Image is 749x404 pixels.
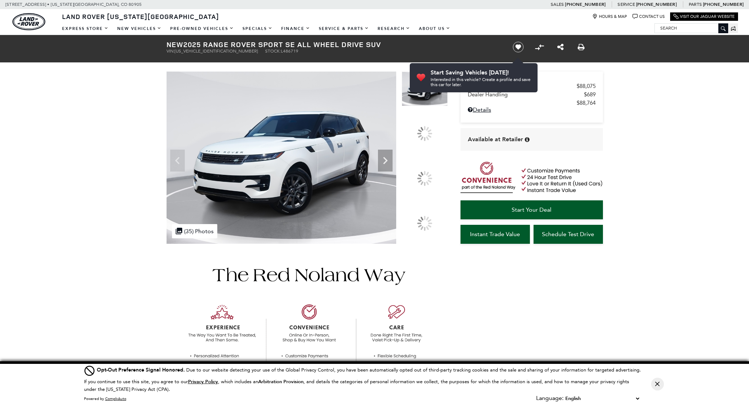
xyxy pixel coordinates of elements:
div: Vehicle is in stock and ready for immediate delivery. Due to demand, availability is subject to c... [525,137,530,142]
a: Service & Parts [314,22,373,35]
a: Privacy Policy [188,379,218,384]
button: Compare vehicle [534,42,545,53]
select: Language Select [563,395,641,403]
span: Service [618,2,635,7]
a: Instant Trade Value [461,225,530,244]
span: Sales [551,2,564,7]
span: Land Rover [US_STATE][GEOGRAPHIC_DATA] [62,12,219,21]
a: [PHONE_NUMBER] [636,1,677,7]
a: Start Your Deal [461,200,603,219]
a: Print this New 2025 Range Rover Sport SE All Wheel Drive SUV [578,43,585,51]
nav: Main Navigation [58,22,455,35]
img: Land Rover [12,13,45,30]
img: New 2025 Fuji White LAND ROVER SE image 1 [167,72,396,244]
a: Details [468,106,596,113]
span: Parts [689,2,702,7]
a: [PHONE_NUMBER] [703,1,744,7]
span: $689 [584,91,596,98]
a: $88,764 [468,100,596,106]
a: [STREET_ADDRESS] • [US_STATE][GEOGRAPHIC_DATA], CO 80905 [5,2,142,7]
a: [PHONE_NUMBER] [565,1,605,7]
span: Stock: [265,49,281,54]
a: About Us [414,22,455,35]
img: New 2025 Fuji White LAND ROVER SE image 1 [402,72,448,106]
div: Powered by [84,397,126,401]
iframe: YouTube video player [461,247,603,362]
span: $88,075 [577,83,596,89]
strong: New [167,39,183,49]
div: Due to our website detecting your use of the Global Privacy Control, you have been automatically ... [97,366,641,374]
a: New Vehicles [113,22,166,35]
a: Specials [238,22,277,35]
a: MSRP $88,075 [468,83,596,89]
a: Pre-Owned Vehicles [166,22,238,35]
a: Schedule Test Drive [534,225,603,244]
h1: 2025 Range Rover Sport SE All Wheel Drive SUV [167,41,501,49]
a: Hours & Map [592,14,627,19]
a: Finance [277,22,314,35]
span: $88,764 [577,100,596,106]
span: Dealer Handling [468,91,584,98]
span: L486719 [281,49,298,54]
span: Opt-Out Preference Signal Honored . [97,366,186,373]
a: ComplyAuto [105,396,126,401]
strong: Arbitration Provision [258,378,303,385]
span: [US_VEHICLE_IDENTIFICATION_NUMBER] [175,49,258,54]
span: VIN: [167,49,175,54]
div: (35) Photos [172,224,217,238]
span: Instant Trade Value [470,231,520,238]
a: land-rover [12,13,45,30]
div: Next [378,150,393,172]
a: Share this New 2025 Range Rover Sport SE All Wheel Drive SUV [557,43,563,51]
span: Schedule Test Drive [542,231,594,238]
input: Search [655,24,728,32]
span: Available at Retailer [468,135,523,143]
p: If you continue to use this site, you agree to our , which includes an , and details the categori... [84,379,629,392]
a: EXPRESS STORE [58,22,113,35]
a: Research [373,22,414,35]
div: Language: [536,395,563,401]
a: Contact Us [633,14,665,19]
a: Dealer Handling $689 [468,91,596,98]
a: Visit Our Jaguar Website [673,14,735,19]
button: Close Button [651,378,664,390]
span: Start Your Deal [512,206,551,213]
a: Land Rover [US_STATE][GEOGRAPHIC_DATA] [58,12,223,21]
span: MSRP [468,83,577,89]
button: Save vehicle [510,41,526,53]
